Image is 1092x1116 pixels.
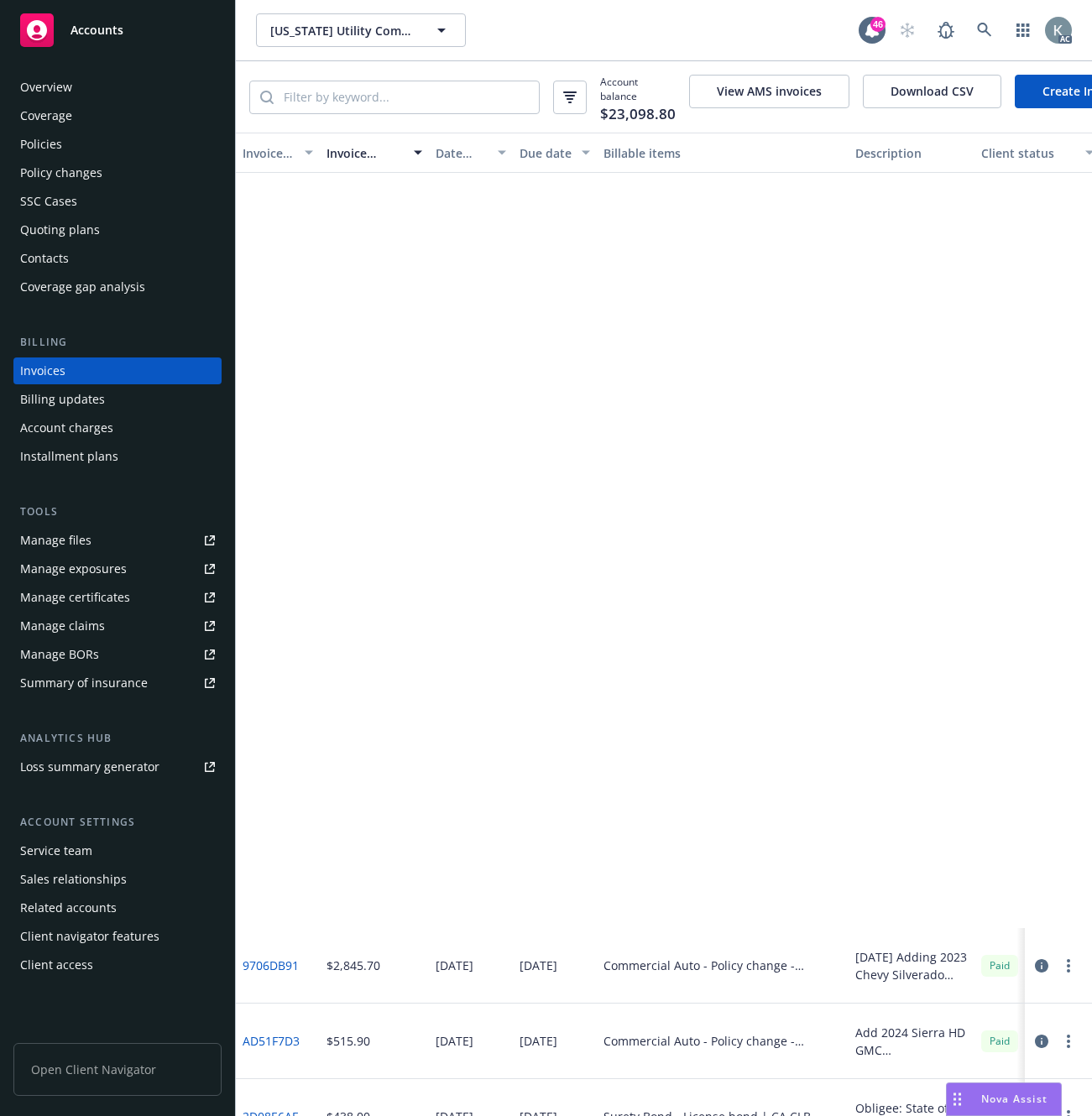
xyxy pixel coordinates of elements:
div: Coverage [20,102,72,129]
a: Summary of insurance [13,670,222,696]
button: Billable items [597,133,849,173]
a: Coverage gap analysis [13,274,222,300]
div: Paid [981,955,1018,976]
div: Overview [20,74,72,101]
a: Search [968,13,1001,47]
div: Manage files [20,527,91,554]
div: Billing [13,334,222,351]
div: Tools [13,503,222,520]
div: Account charges [20,415,113,441]
span: [US_STATE] Utility Company [270,22,415,39]
div: 46 [870,17,886,32]
button: Description [849,133,974,173]
button: Date issued [429,133,513,173]
a: Account charges [13,415,222,441]
a: SSC Cases [13,188,222,215]
div: Paid [981,1030,1018,1051]
a: Loss summary generator [13,754,222,780]
svg: Search [260,91,274,104]
div: $515.90 [327,1032,370,1050]
a: Policies [13,131,222,158]
a: Sales relationships [13,866,222,893]
div: Billing updates [20,386,105,413]
a: Start snowing [891,13,924,47]
div: Sales relationships [20,866,127,893]
button: Invoice ID [236,133,320,173]
span: Accounts [71,23,123,37]
a: Manage exposures [13,555,222,582]
div: Summary of insurance [20,670,148,696]
div: Service team [20,837,92,864]
div: Related accounts [20,894,117,921]
button: Nova Assist [946,1082,1062,1116]
div: Quoting plans [20,216,100,243]
a: Overview [13,74,222,101]
div: Invoice ID [243,144,295,162]
a: Installment plans [13,443,222,470]
div: Loss summary generator [20,754,159,780]
button: View AMS invoices [689,75,849,108]
button: Invoice amount [320,133,429,173]
div: Due date [520,144,572,162]
a: AD51F7D3 [243,1032,300,1050]
img: photo [1045,17,1072,44]
span: Open Client Navigator [13,1043,222,1096]
div: Date issued [436,144,488,162]
a: Related accounts [13,894,222,921]
button: Due date [513,133,597,173]
div: Manage certificates [20,584,130,611]
a: Manage claims [13,613,222,639]
div: SSC Cases [20,188,77,215]
div: [DATE] Adding 2023 Chevy Silverado #8315 [855,948,968,983]
a: 9706DB91 [243,957,299,974]
div: [DATE] [520,957,557,974]
div: Commercial Auto - Policy change - BW03STR230001701 [603,1032,842,1050]
a: Contacts [13,245,222,272]
div: Client status [981,144,1075,162]
span: $23,098.80 [600,103,676,125]
a: Manage files [13,527,222,554]
a: Service team [13,837,222,864]
span: Account balance [600,75,676,119]
div: Coverage gap analysis [20,274,145,300]
div: Policies [20,131,62,158]
a: Quoting plans [13,216,222,243]
a: Manage certificates [13,584,222,611]
div: Policy changes [20,159,102,186]
a: Report a Bug [929,13,963,47]
div: [DATE] [520,1032,557,1050]
a: Coverage [13,102,222,129]
div: Invoice amount [327,144,404,162]
a: Billing updates [13,386,222,413]
div: Manage BORs [20,641,99,668]
button: [US_STATE] Utility Company [256,13,466,47]
div: Billable items [603,144,842,162]
div: Add 2024 Sierra HD GMC [US_VEHICLE_IDENTIFICATION_NUMBER] and 2024 Sierra HD GMC [US_VEHICLE_IDEN... [855,1024,968,1059]
div: Client navigator features [20,923,159,950]
a: Client navigator features [13,923,222,950]
div: Description [855,144,968,162]
input: Filter by keyword... [274,81,539,113]
div: Invoices [20,357,65,384]
div: Client access [20,952,93,978]
a: Policy changes [13,159,222,186]
a: Manage BORs [13,641,222,668]
div: Manage claims [20,613,105,639]
a: Invoices [13,357,222,384]
div: [DATE] [436,1032,473,1050]
div: Drag to move [947,1083,968,1115]
a: Client access [13,952,222,978]
div: [DATE] [436,957,473,974]
a: Accounts [13,7,222,54]
div: Contacts [20,245,69,272]
span: Nova Assist [981,1092,1048,1106]
div: $2,845.70 [327,957,380,974]
div: Commercial Auto - Policy change - BW03STR230001701 [603,957,842,974]
div: Account settings [13,814,222,831]
button: Download CSV [863,75,1001,108]
div: Manage exposures [20,555,127,582]
div: Installment plans [20,443,118,470]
